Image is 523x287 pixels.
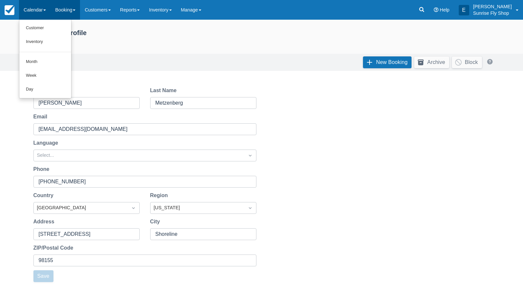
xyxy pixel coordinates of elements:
[473,10,512,16] p: Sunrise Fly Shop
[247,152,253,159] span: Dropdown icon
[33,192,56,199] label: Country
[19,21,71,35] a: Customer
[5,5,14,15] img: checkfront-main-nav-mini-logo.png
[19,35,71,49] a: Inventory
[150,192,171,199] label: Region
[33,113,50,121] label: Email
[247,205,253,211] span: Dropdown icon
[19,83,71,96] a: Day
[150,87,179,94] label: Last Name
[26,29,498,46] div: ACTIVE
[440,7,450,12] span: Help
[33,218,57,226] label: Address
[434,8,438,12] i: Help
[37,152,241,159] div: Select...
[19,55,71,69] a: Month
[130,205,137,211] span: Dropdown icon
[459,5,469,15] div: E
[19,69,71,83] a: Week
[33,139,61,147] label: Language
[363,56,412,68] a: New Booking
[452,56,482,68] button: Block
[150,218,163,226] label: City
[33,29,498,37] div: Customer Profile
[414,56,449,68] button: Archive
[33,165,52,173] label: Phone
[19,20,71,98] ul: Calendar
[33,244,76,252] label: ZIP/Postal Code
[473,3,512,10] p: [PERSON_NAME]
